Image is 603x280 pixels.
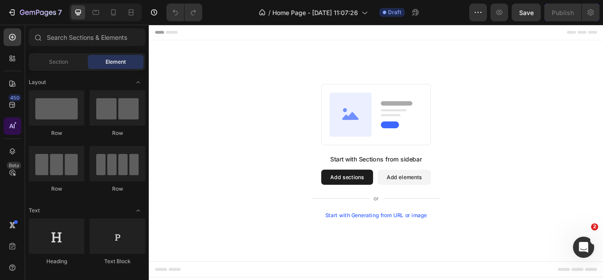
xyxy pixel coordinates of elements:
[253,56,272,64] span: Home
[29,28,145,46] input: Search Sections & Elements
[106,58,126,66] span: Element
[4,4,66,21] button: 7
[7,162,21,169] div: Beta
[29,207,40,215] span: Text
[49,58,68,66] span: Section
[206,219,324,226] div: Start with Generating from URL or image
[90,185,145,193] div: Row
[149,25,603,280] iframe: Design area
[204,4,399,13] span: Limited Time Company Launch Offer – Ends Soon!
[59,27,78,46] summary: Search
[29,257,84,265] div: Heading
[131,75,145,89] span: Toggle open
[273,27,330,46] a: SafeSip
[29,78,46,86] span: Layout
[573,237,594,258] iframe: Intercom live chat
[552,8,574,17] div: Publish
[267,169,329,187] button: Add elements
[519,9,534,16] span: Save
[323,56,350,64] span: Contact
[512,4,541,21] button: Save
[8,94,21,101] div: 450
[29,185,84,193] div: Row
[131,203,145,218] span: Toggle open
[277,51,317,69] a: Products
[531,0,551,17] button: Next announcement
[388,8,401,16] span: Draft
[90,129,145,137] div: Row
[247,51,277,69] a: Home
[166,4,202,21] div: Undo/Redo
[591,223,598,230] span: 2
[201,169,261,187] button: Add sections
[544,4,581,21] button: Publish
[268,8,271,17] span: /
[29,129,84,137] div: Row
[272,8,358,17] span: Home Page - [DATE] 11:07:26
[283,56,312,64] span: Products
[90,257,145,265] div: Text Block
[317,51,356,69] a: Contact
[211,151,318,162] div: Start with Sections from sidebar
[58,7,62,18] p: 7
[276,27,327,45] span: SafeSip
[52,0,72,17] button: Previous announcement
